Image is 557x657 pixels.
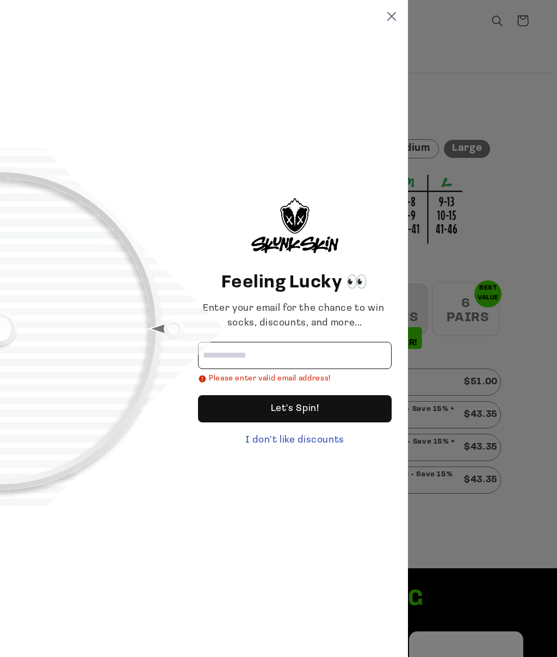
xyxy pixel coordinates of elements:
[198,302,392,331] div: Enter your email for the chance to win socks, discounts, and more...
[198,433,392,448] div: I don't like discounts
[198,270,392,296] header: Feeling Lucky 👀
[271,395,319,422] div: Let's Spin!
[251,198,338,253] img: logo
[209,373,331,384] span: Please enter valid email address!
[198,395,392,422] div: Let's Spin!
[198,342,392,369] input: Email address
